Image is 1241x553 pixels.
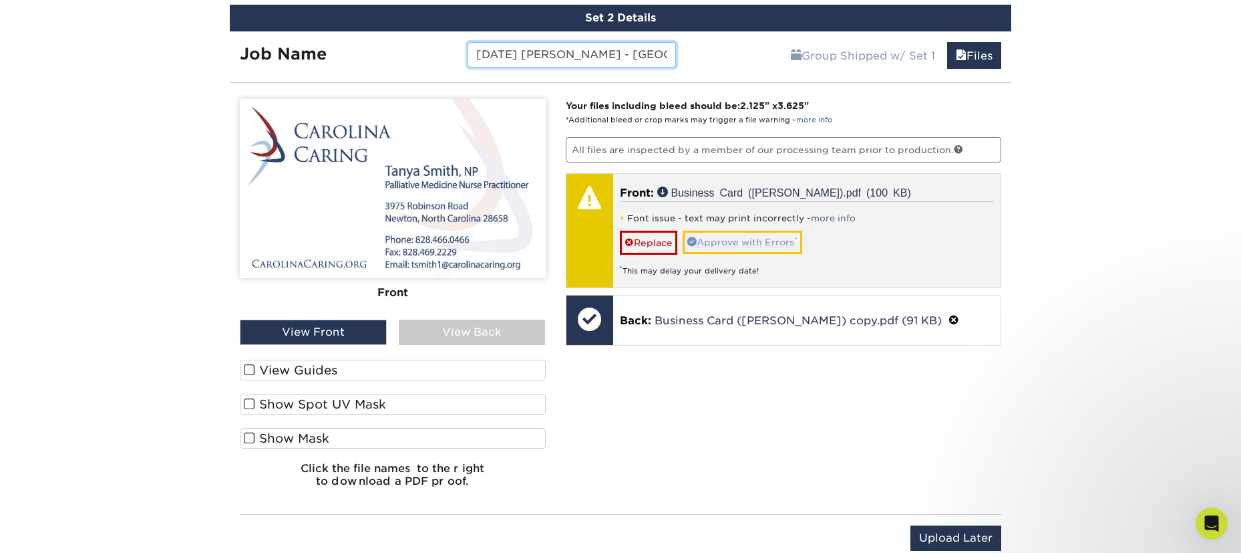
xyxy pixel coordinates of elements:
a: more info [811,213,856,223]
input: Upload Later [910,526,1001,551]
iframe: Google Customer Reviews [3,512,114,548]
span: 3.625 [777,100,804,111]
div: View Back [399,320,546,345]
a: Approve with Errors* [683,231,802,253]
span: files [956,49,966,62]
li: Font issue - text may print incorrectly - [620,213,995,224]
small: *Additional bleed or crop marks may trigger a file warning – [566,116,832,124]
div: View Front [240,320,387,345]
h6: Click the file names to the right to download a PDF proof. [240,462,546,498]
p: All files are inspected by a member of our processing team prior to production. [566,137,1002,162]
div: Set 2 Details [230,5,1011,31]
a: Files [947,42,1001,69]
a: Business Card ([PERSON_NAME]) copy.pdf (91 KB) [655,314,942,327]
a: Replace [620,231,677,254]
iframe: Intercom live chat [1196,508,1228,540]
span: shipping [791,49,802,62]
div: This may delay your delivery date! [620,255,995,277]
strong: Job Name [240,44,327,64]
strong: Your files including bleed should be: " x " [566,100,809,111]
a: Business Card ([PERSON_NAME]).pdf (100 KB) [657,187,911,197]
a: Group Shipped w/ Set 1 [782,42,944,69]
a: more info [796,116,832,124]
span: Front: [620,187,654,199]
input: Enter a job name [468,42,675,68]
div: Front [240,278,546,308]
label: Show Spot UV Mask [240,394,546,415]
span: Back: [620,314,651,327]
span: 2.125 [740,100,765,111]
label: Show Mask [240,428,546,449]
label: View Guides [240,360,546,380]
